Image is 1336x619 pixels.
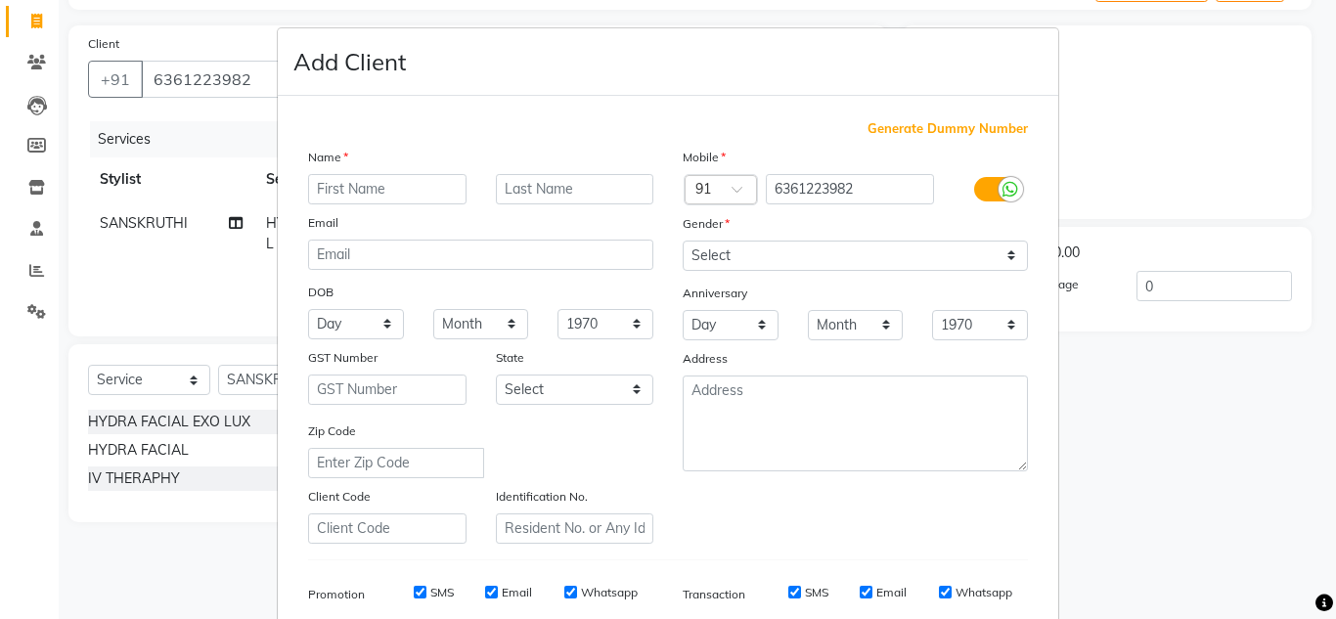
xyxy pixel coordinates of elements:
label: SMS [805,584,828,601]
label: DOB [308,284,334,301]
label: Whatsapp [581,584,638,601]
label: Email [502,584,532,601]
input: GST Number [308,375,467,405]
label: Client Code [308,488,371,506]
label: Name [308,149,348,166]
label: Email [308,214,338,232]
label: Address [683,350,728,368]
label: Whatsapp [956,584,1012,601]
input: Enter Zip Code [308,448,484,478]
span: Generate Dummy Number [868,119,1028,139]
label: Zip Code [308,422,356,440]
label: Email [876,584,907,601]
label: GST Number [308,349,378,367]
input: Last Name [496,174,654,204]
label: State [496,349,524,367]
h4: Add Client [293,44,406,79]
input: Resident No. or Any Id [496,513,654,544]
label: Mobile [683,149,726,166]
label: Transaction [683,586,745,603]
label: Identification No. [496,488,588,506]
input: First Name [308,174,467,204]
label: Anniversary [683,285,747,302]
label: Gender [683,215,730,233]
label: Promotion [308,586,365,603]
label: SMS [430,584,454,601]
input: Mobile [766,174,935,204]
input: Email [308,240,653,270]
input: Client Code [308,513,467,544]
